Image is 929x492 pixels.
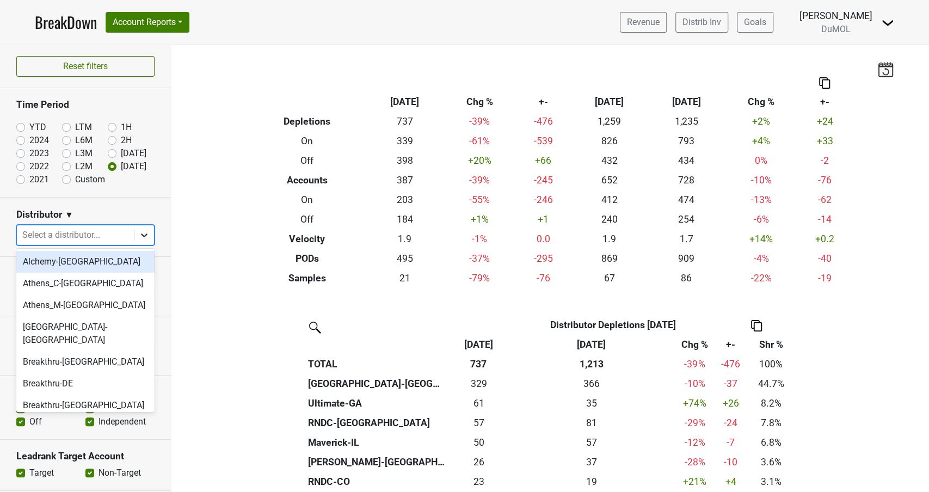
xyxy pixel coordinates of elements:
[510,315,716,335] th: Distributor Depletions [DATE]
[450,377,507,391] div: 329
[746,433,797,452] td: 6.8%
[797,112,852,131] td: +24
[746,374,797,393] td: 44.7%
[797,92,852,112] th: +-
[515,190,570,210] td: -246
[797,229,852,249] td: +0.2
[673,413,716,433] td: -29 %
[725,92,797,112] th: Chg %
[570,170,648,190] td: 652
[29,121,46,134] label: YTD
[725,112,797,131] td: +2 %
[29,160,49,173] label: 2022
[447,413,509,433] td: 57.334
[673,472,716,491] td: +21 %
[648,229,725,249] td: 1.7
[512,455,670,469] div: 37
[16,351,155,373] div: Breakthru-[GEOGRAPHIC_DATA]
[648,131,725,151] td: 793
[65,208,73,222] span: ▼
[725,151,797,170] td: 0 %
[515,210,570,229] td: +1
[510,472,673,491] th: 19.200
[447,354,509,374] th: 737
[29,466,54,479] label: Target
[797,268,852,288] td: -19
[16,373,155,395] div: Breakthru-DE
[821,24,851,34] span: DuMOL
[515,229,570,249] td: 0.0
[248,112,366,131] th: Depletions
[746,472,797,491] td: 3.1%
[121,160,146,173] label: [DATE]
[570,268,648,288] td: 67
[648,249,725,268] td: 909
[515,268,570,288] td: -76
[16,395,155,416] div: Breakthru-[GEOGRAPHIC_DATA]
[719,475,743,489] div: +4
[444,210,516,229] td: +1 %
[447,393,509,413] td: 60.5
[737,12,773,33] a: Goals
[648,210,725,229] td: 254
[29,415,42,428] label: Off
[673,335,716,354] th: Chg %: activate to sort column ascending
[510,452,673,472] th: 36.530
[570,112,648,131] td: 1,259
[121,121,132,134] label: 1H
[725,190,797,210] td: -13 %
[305,335,447,354] th: &nbsp;: activate to sort column ascending
[510,335,673,354] th: Sep '24: activate to sort column ascending
[570,131,648,151] td: 826
[725,210,797,229] td: -6 %
[366,92,444,112] th: [DATE]
[366,229,444,249] td: 1.9
[248,210,366,229] th: Off
[721,359,740,370] span: -476
[515,170,570,190] td: -245
[444,170,516,190] td: -39 %
[797,131,852,151] td: +33
[450,455,507,469] div: 26
[450,475,507,489] div: 23
[444,151,516,170] td: +20 %
[799,9,872,23] div: [PERSON_NAME]
[75,134,93,147] label: L6M
[512,377,670,391] div: 366
[648,151,725,170] td: 434
[570,151,648,170] td: 432
[673,433,716,452] td: -12 %
[16,56,155,77] button: Reset filters
[447,472,509,491] td: 23.166
[648,190,725,210] td: 474
[35,11,97,34] a: BreakDown
[512,475,670,489] div: 19
[620,12,667,33] a: Revenue
[512,435,670,450] div: 57
[675,12,728,33] a: Distrib Inv
[450,416,507,430] div: 57
[648,170,725,190] td: 728
[305,318,323,335] img: filter
[248,249,366,268] th: PODs
[719,455,743,469] div: -10
[515,131,570,151] td: -539
[673,374,716,393] td: -10 %
[121,134,132,147] label: 2H
[797,151,852,170] td: -2
[570,229,648,249] td: 1.9
[248,229,366,249] th: Velocity
[366,210,444,229] td: 184
[684,359,705,370] span: -39%
[366,170,444,190] td: 387
[725,249,797,268] td: -4 %
[746,335,797,354] th: Shr %: activate to sort column ascending
[248,151,366,170] th: Off
[797,249,852,268] td: -40
[819,77,830,89] img: Copy to clipboard
[648,268,725,288] td: 86
[719,416,743,430] div: -24
[366,112,444,131] td: 737
[29,134,49,147] label: 2024
[570,190,648,210] td: 412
